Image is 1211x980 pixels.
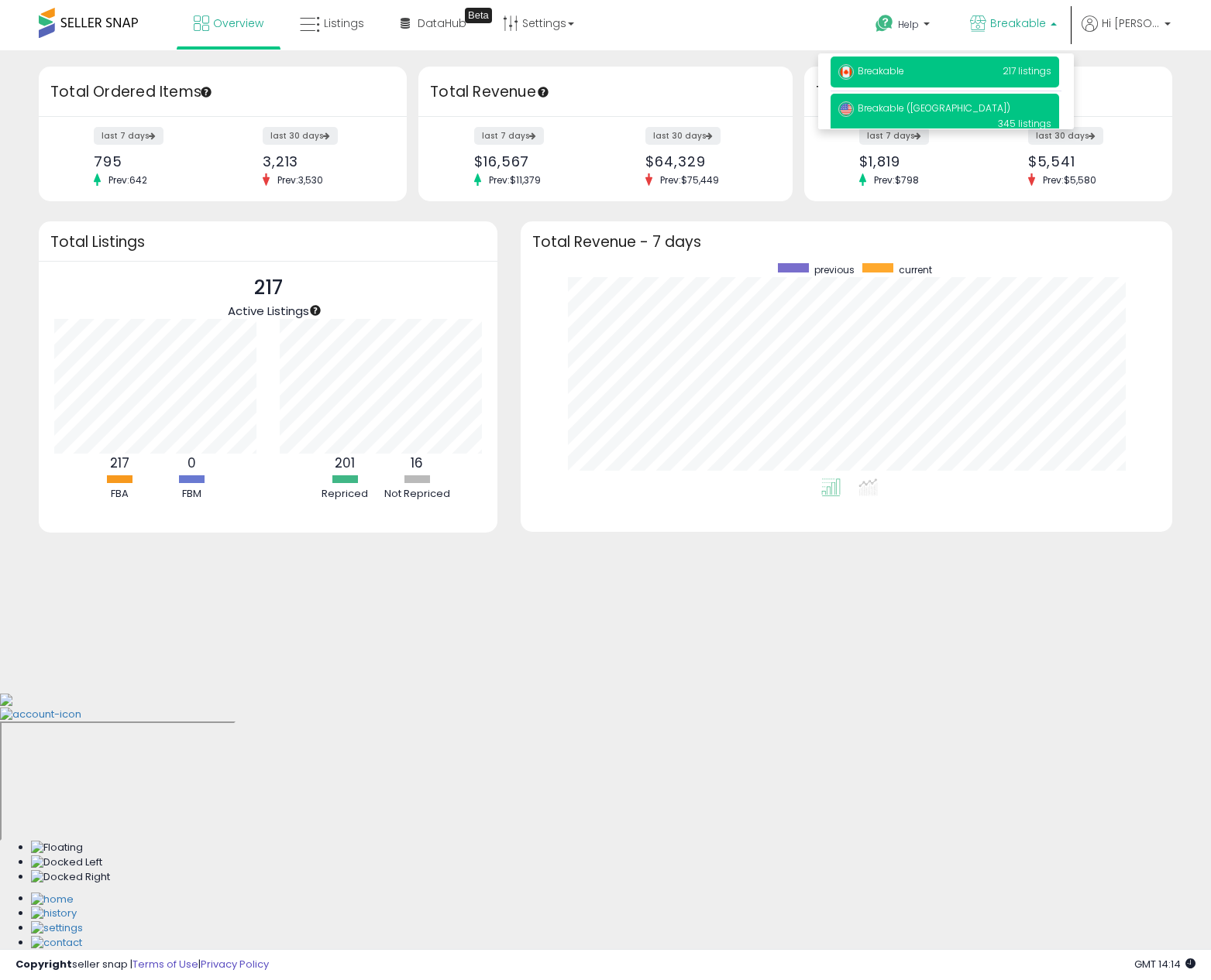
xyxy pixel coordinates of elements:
img: Home [31,893,74,907]
div: $5,541 [1028,153,1145,170]
div: Tooltip anchor [536,85,550,99]
a: Hi [PERSON_NAME] [1082,15,1171,50]
div: Tooltip anchor [199,85,213,99]
span: 345 listings [998,117,1051,130]
label: last 7 days [474,127,544,145]
span: Breakable ([GEOGRAPHIC_DATA]) [838,101,1010,115]
span: Prev: $11,379 [481,173,549,187]
span: Breakable [838,64,904,77]
div: FBA [84,487,154,502]
div: $64,329 [645,153,765,170]
span: Overview [213,15,263,31]
b: 201 [335,454,355,472]
b: 0 [187,454,196,472]
h3: Total Ordered Items [50,81,395,103]
a: Help [863,2,945,50]
img: Settings [31,921,83,936]
img: usa.png [838,101,854,117]
h3: Total Revenue [430,81,781,103]
label: last 7 days [94,127,163,145]
img: Floating [31,841,83,855]
div: $1,819 [859,153,976,170]
img: Contact [31,936,82,951]
p: 217 [228,273,309,303]
img: History [31,906,77,921]
img: Docked Right [31,870,110,885]
span: previous [814,263,855,276]
span: Hi [PERSON_NAME] [1102,15,1160,31]
h3: Total Revenue - 7 days [532,236,1161,248]
div: Repriced [310,487,380,502]
div: FBM [157,487,226,502]
img: canada.png [838,64,854,80]
span: 217 listings [1003,64,1051,77]
img: Docked Left [31,855,102,870]
span: Prev: $75,449 [652,173,727,187]
span: Breakable [990,15,1046,31]
label: last 30 days [645,127,721,145]
i: Get Help [875,14,894,33]
h3: Total Listings [50,236,486,248]
span: Listings [324,15,364,31]
div: Tooltip anchor [308,303,322,317]
span: DataHub [418,15,466,31]
span: Prev: $798 [866,173,927,187]
span: Prev: 3,530 [270,173,331,187]
span: Active Listings [228,303,309,319]
label: last 7 days [859,127,929,145]
div: Not Repriced [382,487,452,502]
div: $16,567 [474,153,593,170]
span: Prev: $5,580 [1035,173,1104,187]
label: last 30 days [263,127,338,145]
span: Prev: 642 [101,173,155,187]
div: Tooltip anchor [465,8,492,23]
span: current [899,263,932,276]
div: 795 [94,153,211,170]
span: Help [898,18,919,31]
h3: Total Profit [816,81,1161,103]
b: 217 [110,454,129,472]
label: last 30 days [1028,127,1103,145]
div: 3,213 [263,153,380,170]
b: 16 [411,454,423,472]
